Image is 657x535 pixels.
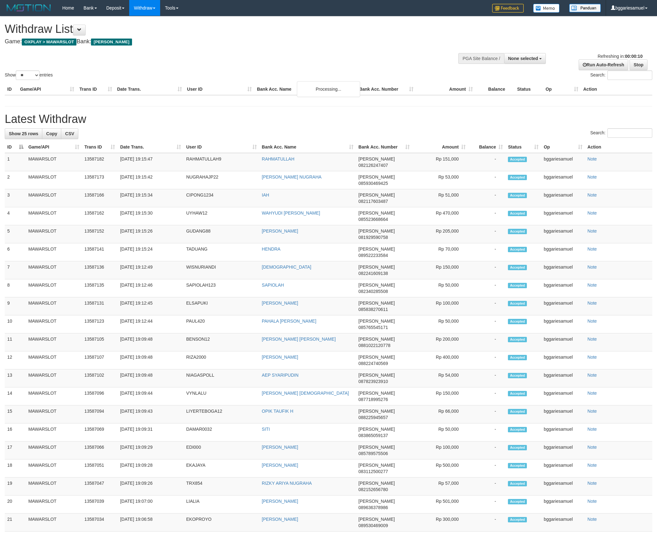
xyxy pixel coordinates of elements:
td: 13587096 [82,387,118,405]
a: PAHALA [PERSON_NAME] [262,319,316,324]
span: Accepted [508,229,527,234]
td: 6 [5,243,26,261]
td: 13587135 [82,279,118,297]
span: [PERSON_NAME] [359,210,395,216]
td: NIAGASPOLL [184,369,259,387]
a: Copy [42,128,61,139]
td: Rp 500,000 [412,459,468,477]
a: [PERSON_NAME] [262,445,298,450]
td: - [468,153,505,171]
a: Note [588,445,597,450]
span: [PERSON_NAME] [359,156,395,161]
td: 14 [5,387,26,405]
span: Copy 082126247407 to clipboard [359,163,388,168]
td: 8 [5,279,26,297]
span: Copy 083865059137 to clipboard [359,433,388,438]
td: MAWARSLOT [26,153,82,171]
td: - [468,333,505,351]
a: [PERSON_NAME] [262,355,298,360]
a: [PERSON_NAME] NUGRAHA [262,174,322,179]
a: Run Auto-Refresh [579,59,628,70]
td: TADUANG [184,243,259,261]
td: 11 [5,333,26,351]
a: AEP SYARIPUDIN [262,373,298,378]
a: WAHYUDI [PERSON_NAME] [262,210,320,216]
td: Rp 51,000 [412,189,468,207]
td: [DATE] 19:15:30 [118,207,184,225]
td: - [468,315,505,333]
th: Status: activate to sort column ascending [505,141,541,153]
input: Search: [607,70,652,80]
td: [DATE] 19:09:31 [118,423,184,441]
span: [PERSON_NAME] [359,427,395,432]
td: - [468,225,505,243]
td: bggariesamuel [541,315,585,333]
td: [DATE] 19:15:34 [118,189,184,207]
td: Rp 150,000 [412,261,468,279]
th: Action [585,141,652,153]
a: Show 25 rows [5,128,42,139]
td: CIPONG1234 [184,189,259,207]
span: [PERSON_NAME] [359,246,395,252]
th: Date Trans. [115,83,184,95]
td: - [468,351,505,369]
td: 5 [5,225,26,243]
span: Copy 085765545171 to clipboard [359,325,388,330]
td: [DATE] 19:09:44 [118,387,184,405]
span: Copy 083112500277 to clipboard [359,469,388,474]
td: TRX854 [184,477,259,495]
td: VYNLALU [184,387,259,405]
td: GUDANG88 [184,225,259,243]
td: 13587141 [82,243,118,261]
span: Accepted [508,337,527,342]
h1: Latest Withdraw [5,113,652,125]
th: Game/API: activate to sort column ascending [26,141,82,153]
th: Status [515,83,543,95]
td: MAWARSLOT [26,351,82,369]
a: [PERSON_NAME] [262,499,298,504]
a: Note [588,517,597,522]
span: Accepted [508,427,527,432]
td: 18 [5,459,26,477]
td: 13587105 [82,333,118,351]
td: MAWARSLOT [26,477,82,495]
a: HENDRA [262,246,280,252]
td: PAUL420 [184,315,259,333]
td: bggariesamuel [541,297,585,315]
span: Copy 085523668664 to clipboard [359,217,388,222]
td: 16 [5,423,26,441]
span: [PERSON_NAME] [359,463,395,468]
td: [DATE] 19:15:24 [118,243,184,261]
th: Op [543,83,581,95]
span: Accepted [508,409,527,414]
th: Amount [416,83,475,95]
span: [PERSON_NAME] [359,319,395,324]
th: Game/API [17,83,77,95]
td: Rp 205,000 [412,225,468,243]
span: Copy 081929590758 to clipboard [359,235,388,240]
td: 7 [5,261,26,279]
td: 13587051 [82,459,118,477]
span: [PERSON_NAME] [359,228,395,234]
td: [DATE] 19:09:43 [118,405,184,423]
td: 15 [5,405,26,423]
td: 13587047 [82,477,118,495]
a: SAPIOLAH [262,283,284,288]
td: bggariesamuel [541,225,585,243]
td: [DATE] 19:09:48 [118,351,184,369]
a: Note [588,427,597,432]
label: Search: [590,128,652,138]
div: Processing... [297,81,360,97]
td: [DATE] 19:09:48 [118,333,184,351]
th: Balance [475,83,515,95]
th: ID [5,83,17,95]
a: Stop [630,59,648,70]
td: [DATE] 19:09:29 [118,441,184,459]
span: Accepted [508,283,527,288]
td: EDI000 [184,441,259,459]
td: 13587173 [82,171,118,189]
span: CSV [65,131,74,136]
td: [DATE] 19:15:26 [118,225,184,243]
th: Balance: activate to sort column ascending [468,141,505,153]
td: - [468,387,505,405]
